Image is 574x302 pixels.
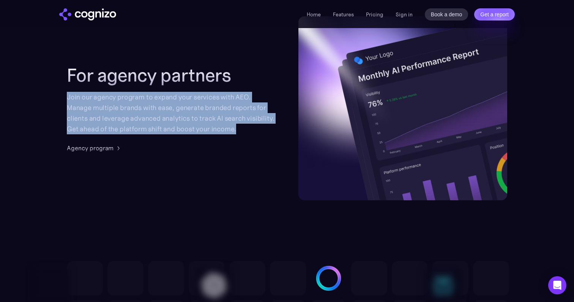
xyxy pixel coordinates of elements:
[307,11,321,18] a: Home
[59,8,116,20] a: home
[366,11,383,18] a: Pricing
[67,143,114,153] div: Agency program
[396,10,413,19] a: Sign in
[67,64,276,86] h2: For agency partners
[67,92,276,134] div: Join our agency program to expand your services with AEO. Manage multiple brands with ease, gener...
[59,8,116,20] img: cognizo logo
[474,8,515,20] a: Get a report
[333,11,354,18] a: Features
[67,143,123,153] a: Agency program
[425,8,468,20] a: Book a demo
[548,276,566,294] div: Open Intercom Messenger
